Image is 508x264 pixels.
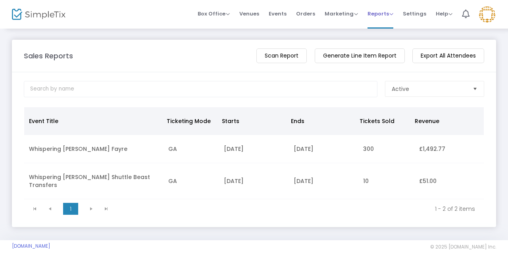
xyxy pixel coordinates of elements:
td: Whispering [PERSON_NAME] Shuttle Beast Transfers [24,163,164,199]
div: Data table [24,107,484,199]
th: Ticketing Mode [162,107,217,135]
span: Page 1 [63,203,78,215]
td: 10 [358,163,414,199]
span: Revenue [415,117,439,125]
m-panel-title: Sales Reports [24,50,73,61]
span: Settings [403,4,426,24]
td: £51.00 [414,163,484,199]
span: Reports [368,10,393,17]
th: Tickets Sold [355,107,410,135]
td: GA [164,135,219,163]
span: © 2025 [DOMAIN_NAME] Inc. [430,244,496,250]
a: [DOMAIN_NAME] [12,243,50,249]
td: GA [164,163,219,199]
m-button: Export All Attendees [412,48,484,63]
td: £1,492.77 [414,135,484,163]
td: [DATE] [289,163,358,199]
span: Orders [296,4,315,24]
th: Event Title [24,107,162,135]
span: Events [269,4,287,24]
kendo-pager-info: 1 - 2 of 2 items [119,205,475,213]
td: 300 [358,135,414,163]
span: Help [436,10,452,17]
m-button: Scan Report [256,48,307,63]
span: Box Office [198,10,230,17]
span: Active [392,85,409,93]
input: Search by name [24,81,377,97]
span: Venues [239,4,259,24]
td: [DATE] [219,135,289,163]
th: Ends [286,107,355,135]
span: Marketing [325,10,358,17]
td: Whispering [PERSON_NAME] Fayre [24,135,164,163]
td: [DATE] [289,135,358,163]
th: Starts [217,107,286,135]
button: Select [470,81,481,96]
td: [DATE] [219,163,289,199]
m-button: Generate Line Item Report [315,48,405,63]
